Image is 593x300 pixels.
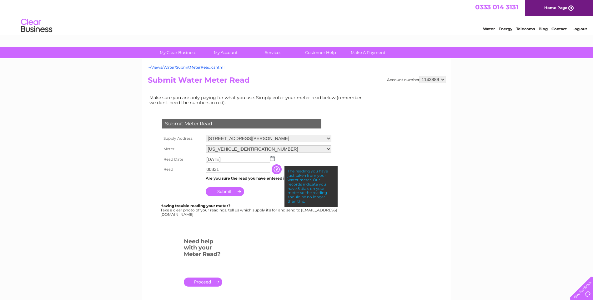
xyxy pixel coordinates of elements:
a: Telecoms [516,27,535,31]
a: Water [483,27,495,31]
th: Read Date [160,154,204,164]
a: ~/Views/Water/SubmitMeterRead.cshtml [148,65,224,70]
a: Energy [499,27,512,31]
th: Read [160,164,204,174]
a: My Clear Business [152,47,204,58]
a: Blog [539,27,548,31]
a: Services [247,47,299,58]
a: 0333 014 3131 [475,3,518,11]
a: . [184,278,222,287]
div: The reading you have just taken from your water meter. Our records indicate you have 5 dials on y... [284,166,338,206]
a: Customer Help [295,47,346,58]
h3: Need help with your Meter Read? [184,237,222,261]
th: Meter [160,144,204,154]
b: Having trouble reading your meter? [160,203,230,208]
th: Supply Address [160,133,204,144]
div: Take a clear photo of your readings, tell us which supply it's for and send to [EMAIL_ADDRESS][DO... [160,204,338,216]
a: Make A Payment [342,47,394,58]
div: Account number [387,76,445,83]
a: Log out [572,27,587,31]
img: ... [270,156,275,161]
input: Information [272,164,283,174]
input: Submit [206,187,244,196]
td: Are you sure the read you have entered is correct? [204,174,333,182]
td: Make sure you are only paying for what you use. Simply enter your meter read below (remember we d... [148,94,367,107]
img: logo.png [21,16,53,35]
div: Submit Meter Read [162,119,321,128]
a: Contact [551,27,567,31]
h2: Submit Water Meter Read [148,76,445,88]
a: My Account [200,47,251,58]
div: Clear Business is a trading name of Verastar Limited (registered in [GEOGRAPHIC_DATA] No. 3667643... [149,3,445,30]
